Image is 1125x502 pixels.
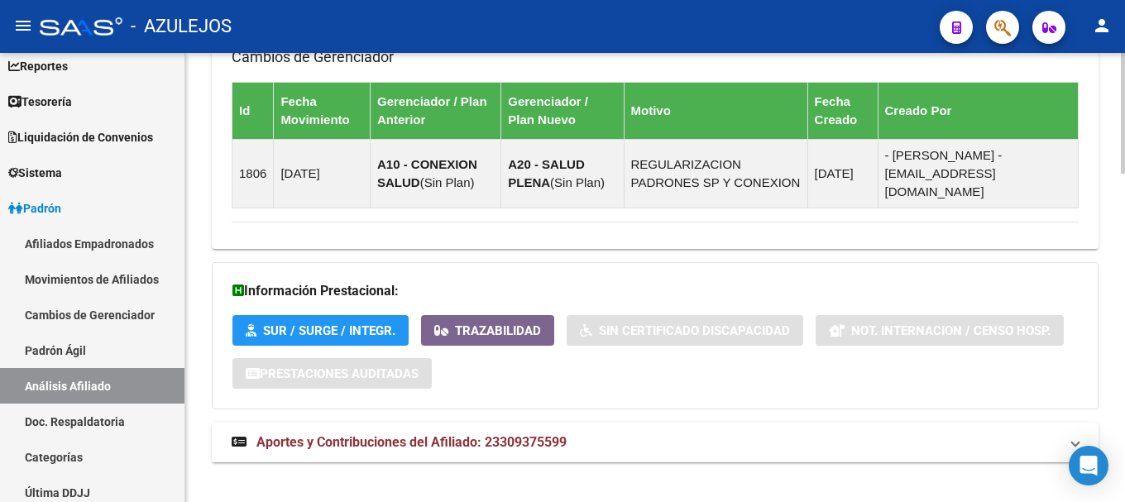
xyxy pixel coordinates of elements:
span: SUR / SURGE / INTEGR. [263,323,395,338]
span: Reportes [8,57,68,75]
span: Not. Internacion / Censo Hosp. [851,323,1051,338]
strong: A20 - SALUD PLENA [508,157,585,189]
span: - AZULEJOS [131,8,232,45]
mat-icon: person [1092,16,1112,36]
td: ( ) [501,139,624,208]
td: [DATE] [807,139,878,208]
span: Sin Plan [424,175,471,189]
button: Prestaciones Auditadas [232,358,432,389]
span: Padrón [8,199,61,218]
span: Sistema [8,164,62,182]
th: Fecha Movimiento [274,82,371,139]
th: Gerenciador / Plan Anterior [371,82,501,139]
span: Prestaciones Auditadas [260,366,419,381]
span: Tesorería [8,93,72,111]
th: Motivo [624,82,807,139]
button: Sin Certificado Discapacidad [567,315,803,346]
h3: Información Prestacional: [232,280,1078,303]
strong: A10 - CONEXION SALUD [377,157,477,189]
th: Id [232,82,274,139]
span: Trazabilidad [455,323,541,338]
button: SUR / SURGE / INTEGR. [232,315,409,346]
span: Sin Certificado Discapacidad [599,323,790,338]
div: Open Intercom Messenger [1069,446,1108,485]
button: Not. Internacion / Censo Hosp. [816,315,1064,346]
span: Liquidación de Convenios [8,128,153,146]
h3: Cambios de Gerenciador [232,45,1079,69]
td: [DATE] [274,139,371,208]
td: ( ) [371,139,501,208]
mat-icon: menu [13,16,33,36]
span: Aportes y Contribuciones del Afiliado: 23309375599 [256,434,567,450]
th: Fecha Creado [807,82,878,139]
th: Gerenciador / Plan Nuevo [501,82,624,139]
mat-expansion-panel-header: Aportes y Contribuciones del Afiliado: 23309375599 [212,423,1099,462]
th: Creado Por [878,82,1078,139]
td: - [PERSON_NAME] - [EMAIL_ADDRESS][DOMAIN_NAME] [878,139,1078,208]
button: Trazabilidad [421,315,554,346]
td: 1806 [232,139,274,208]
td: REGULARIZACION PADRONES SP Y CONEXION [624,139,807,208]
span: Sin Plan [554,175,601,189]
